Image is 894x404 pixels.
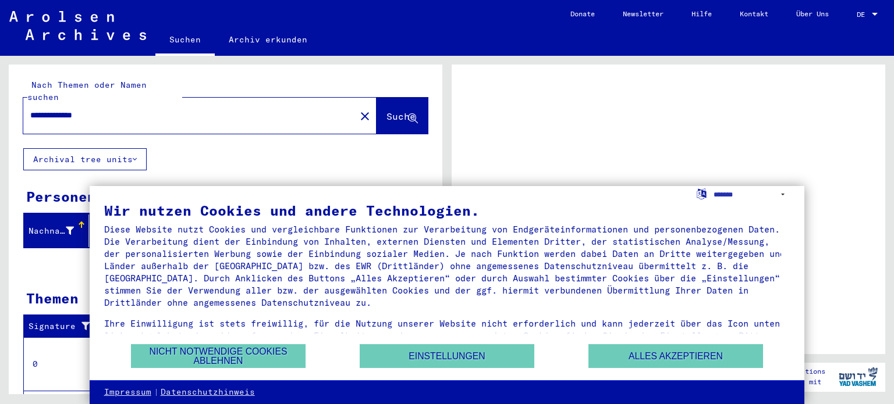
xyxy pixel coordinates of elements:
[104,223,790,309] div: Diese Website nutzt Cookies und vergleichbare Funktionen zur Verarbeitung von Endgeräteinformatio...
[29,225,74,237] div: Nachname
[714,186,790,203] select: Sprache auswählen
[24,337,104,391] td: 0
[161,387,255,398] a: Datenschutzhinweis
[24,214,89,247] mat-header-cell: Nachname
[696,188,708,199] label: Sprache auswählen
[89,214,154,247] mat-header-cell: Vorname
[9,11,146,40] img: Arolsen_neg.svg
[360,344,534,368] button: Einstellungen
[857,10,870,19] span: DE
[29,221,88,240] div: Nachname
[836,362,880,391] img: yv_logo.png
[155,26,215,56] a: Suchen
[104,387,151,398] a: Impressum
[29,317,107,336] div: Signature
[29,320,95,333] div: Signature
[377,98,428,134] button: Suche
[26,288,79,309] div: Themen
[23,148,147,170] button: Archival tree units
[215,26,321,53] a: Archiv erkunden
[588,344,763,368] button: Alles akzeptieren
[104,203,790,217] div: Wir nutzen Cookies und andere Technologien.
[27,80,147,102] mat-label: Nach Themen oder Namen suchen
[358,109,372,123] mat-icon: close
[131,344,306,368] button: Nicht notwendige Cookies ablehnen
[26,186,96,207] div: Personen
[386,110,416,122] span: Suche
[353,104,377,127] button: Clear
[104,317,790,354] div: Ihre Einwilligung ist stets freiwillig, für die Nutzung unserer Website nicht erforderlich und ka...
